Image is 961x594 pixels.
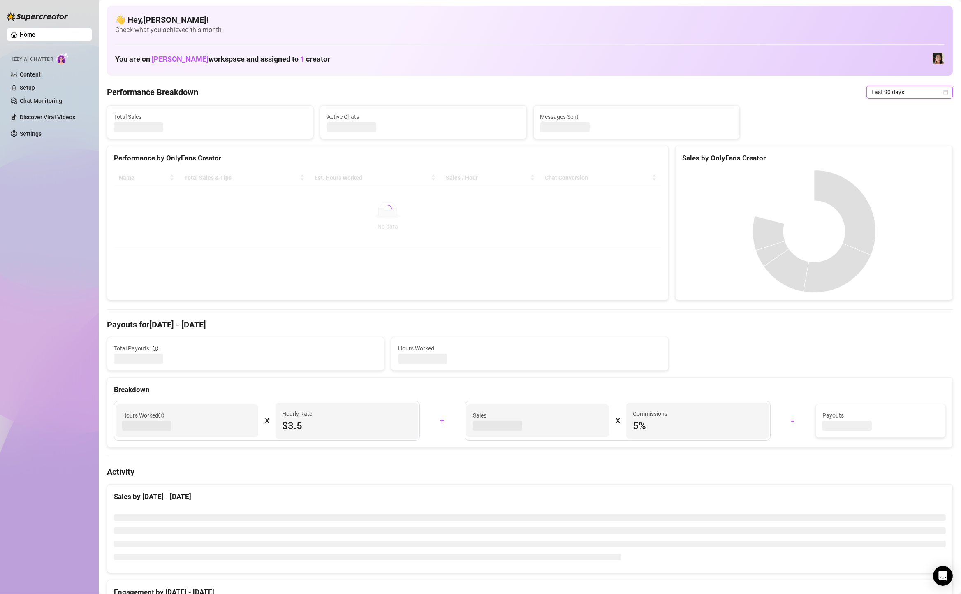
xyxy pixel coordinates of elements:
[425,414,460,427] div: +
[282,419,412,432] span: $3.5
[12,56,53,63] span: Izzy AI Chatter
[398,344,662,353] span: Hours Worked
[327,112,519,121] span: Active Chats
[822,411,939,420] span: Payouts
[20,31,35,38] a: Home
[616,414,620,427] div: X
[114,153,662,164] div: Performance by OnlyFans Creator
[871,86,948,98] span: Last 90 days
[114,344,149,353] span: Total Payouts
[114,384,946,395] div: Breakdown
[153,346,158,351] span: info-circle
[107,319,953,330] h4: Payouts for [DATE] - [DATE]
[933,53,944,64] img: Luna
[115,14,945,26] h4: 👋 Hey, [PERSON_NAME] !
[107,466,953,478] h4: Activity
[282,409,312,418] article: Hourly Rate
[20,130,42,137] a: Settings
[115,55,330,64] h1: You are on workspace and assigned to creator
[56,52,69,64] img: AI Chatter
[7,12,68,21] img: logo-BBDzfeDw.svg
[540,112,733,121] span: Messages Sent
[20,114,75,121] a: Discover Viral Videos
[382,203,393,214] span: loading
[682,153,946,164] div: Sales by OnlyFans Creator
[300,55,304,63] span: 1
[473,411,602,420] span: Sales
[115,26,945,35] span: Check what you achieved this month
[633,409,667,418] article: Commissions
[20,97,62,104] a: Chat Monitoring
[633,419,762,432] span: 5 %
[20,71,41,78] a: Content
[107,86,198,98] h4: Performance Breakdown
[152,55,208,63] span: [PERSON_NAME]
[776,414,810,427] div: =
[20,84,35,91] a: Setup
[943,90,948,95] span: calendar
[114,112,306,121] span: Total Sales
[122,411,164,420] span: Hours Worked
[265,414,269,427] div: X
[114,491,946,502] div: Sales by [DATE] - [DATE]
[933,566,953,586] div: Open Intercom Messenger
[158,413,164,418] span: info-circle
